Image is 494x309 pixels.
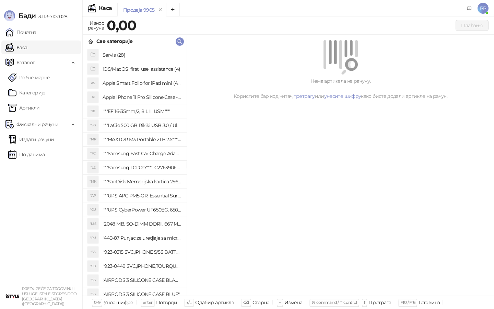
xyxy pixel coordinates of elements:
div: Продаја 9905 [123,6,154,14]
div: Одабир артикла [195,298,234,307]
div: Измена [284,298,302,307]
span: 0-9 [94,300,100,305]
div: "3S [87,275,98,286]
h4: """Samsung Fast Car Charge Adapter, brzi auto punja_, boja crna""" [103,148,181,159]
a: Почетна [5,25,36,39]
h4: """SanDisk Memorijska kartica 256GB microSDXC sa SD adapterom SDSQXA1-256G-GN6MA - Extreme PLUS, ... [103,176,181,187]
span: ⌘ command / ⌃ control [311,300,357,305]
span: ⌫ [243,300,249,305]
a: По данима [8,148,45,161]
div: "MK [87,176,98,187]
a: Каса [5,41,27,54]
div: Све категорије [96,37,132,45]
div: "S5 [87,247,98,257]
a: претрагу [293,93,315,99]
div: Потврди [156,298,177,307]
a: Документација [464,3,475,14]
h4: """EF 16-35mm/2, 8 L III USM""" [103,106,181,117]
div: "MP [87,134,98,145]
h4: "923-0315 SVC,IPHONE 5/5S BATTERY REMOVAL TRAY Držač za iPhone sa kojim se otvara display [103,247,181,257]
div: "5G [87,120,98,131]
div: Претрага [368,298,391,307]
span: f [364,300,365,305]
div: "3S [87,289,98,300]
span: 3.11.3-710c028 [36,13,67,20]
span: F10 / F16 [400,300,415,305]
div: "PU [87,232,98,243]
h4: """UPS CyberPower UT650EG, 650VA/360W , line-int., s_uko, desktop""" [103,204,181,215]
span: ↑/↓ [186,300,192,305]
h4: """UPS APC PM5-GR, Essential Surge Arrest,5 utic_nica""" [103,190,181,201]
div: "AP [87,190,98,201]
h4: "440-87 Punjac za uredjaje sa micro USB portom 4/1, Stand." [103,232,181,243]
div: "CU [87,204,98,215]
h4: Servis (28) [103,49,181,60]
div: "MS [87,218,98,229]
span: Каталог [16,56,35,69]
div: Износ рачуна [86,19,105,32]
div: AS [87,78,98,89]
div: Нема артикала на рачуну. Користите бар код читач, или како бисте додали артикле на рачун. [195,77,486,100]
div: Унос шифре [104,298,133,307]
h4: """MAXTOR M3 Portable 2TB 2.5"""" crni eksterni hard disk HX-M201TCB/GM""" [103,134,181,145]
span: enter [143,300,153,305]
h4: iOS/MacOS_first_use_assistance (4) [103,64,181,75]
button: Плаћање [456,20,489,31]
h4: """Samsung LCD 27"""" C27F390FHUXEN""" [103,162,181,173]
div: grid [83,48,187,296]
div: Готовина [419,298,440,307]
span: PP [478,3,489,14]
a: Категорије [8,86,46,100]
div: Каса [99,5,112,11]
h4: "AIRPODS 3 SILICONE CASE BLACK" [103,275,181,286]
img: Logo [4,10,15,21]
h4: """LaCie 500 GB Rikiki USB 3.0 / Ultra Compact & Resistant aluminum / USB 3.0 / 2.5""""""" [103,120,181,131]
a: ArtikliАртикли [8,101,40,115]
h4: "2048 MB, SO-DIMM DDRII, 667 MHz, Napajanje 1,8 0,1 V, Latencija CL5" [103,218,181,229]
img: 64x64-companyLogo-77b92cf4-9946-4f36-9751-bf7bb5fd2c7d.png [5,289,19,303]
span: + [279,300,281,305]
span: Фискални рачуни [16,117,58,131]
div: Сторно [252,298,270,307]
button: remove [156,7,165,13]
h4: Apple iPhone 11 Pro Silicone Case - Black [103,92,181,103]
div: AI [87,92,98,103]
div: "FC [87,148,98,159]
span: Бади [19,12,36,20]
div: "L2 [87,162,98,173]
h4: "AIRPODS 3 SILICONE CASE BLUE" [103,289,181,300]
strong: 0,00 [107,17,136,34]
h4: Apple Smart Folio for iPad mini (A17 Pro) - Sage [103,78,181,89]
div: "SD [87,261,98,272]
a: унесите шифру [324,93,361,99]
a: Издати рачуни [8,133,54,146]
a: Робне марке [8,71,50,84]
small: PREDUZEĆE ZA TRGOVINU I USLUGE ISTYLE STORES DOO [GEOGRAPHIC_DATA] ([GEOGRAPHIC_DATA]) [22,286,77,306]
div: "18 [87,106,98,117]
button: Add tab [166,3,180,16]
h4: "923-0448 SVC,IPHONE,TOURQUE DRIVER KIT .65KGF- CM Šrafciger " [103,261,181,272]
